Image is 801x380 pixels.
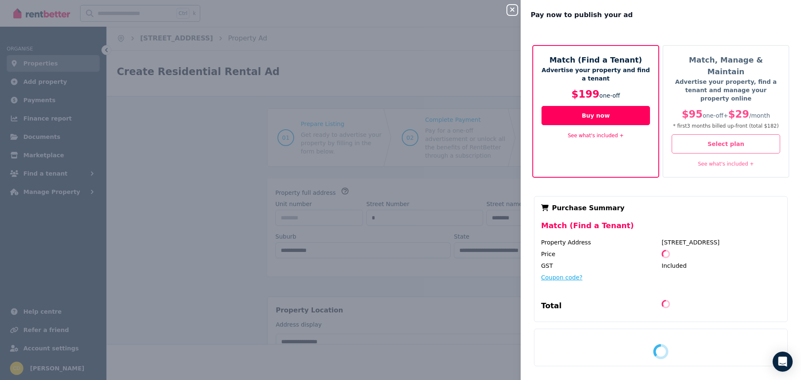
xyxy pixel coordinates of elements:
span: $29 [728,108,749,120]
span: $199 [572,88,599,100]
button: Buy now [542,106,650,125]
p: * first 3 month s billed up-front (total $182 ) [672,123,780,129]
a: See what's included + [698,161,754,167]
div: Included [662,262,781,270]
span: one-off [599,92,620,99]
div: Match (Find a Tenant) [541,220,781,238]
button: Coupon code? [541,273,582,282]
div: Property Address [541,238,660,247]
div: Total [541,300,660,315]
h5: Match, Manage & Maintain [672,54,780,78]
div: Purchase Summary [541,203,781,213]
span: / month [749,112,770,119]
div: GST [541,262,660,270]
div: [STREET_ADDRESS] [662,238,781,247]
div: Price [541,250,660,258]
span: $95 [682,108,703,120]
button: Select plan [672,134,780,154]
span: one-off [703,112,723,119]
a: See what's included + [568,133,624,138]
p: Advertise your property, find a tenant and manage your property online [672,78,780,103]
div: Open Intercom Messenger [773,352,793,372]
span: + [723,112,728,119]
p: Advertise your property and find a tenant [542,66,650,83]
h5: Match (Find a Tenant) [542,54,650,66]
span: Pay now to publish your ad [531,10,633,20]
